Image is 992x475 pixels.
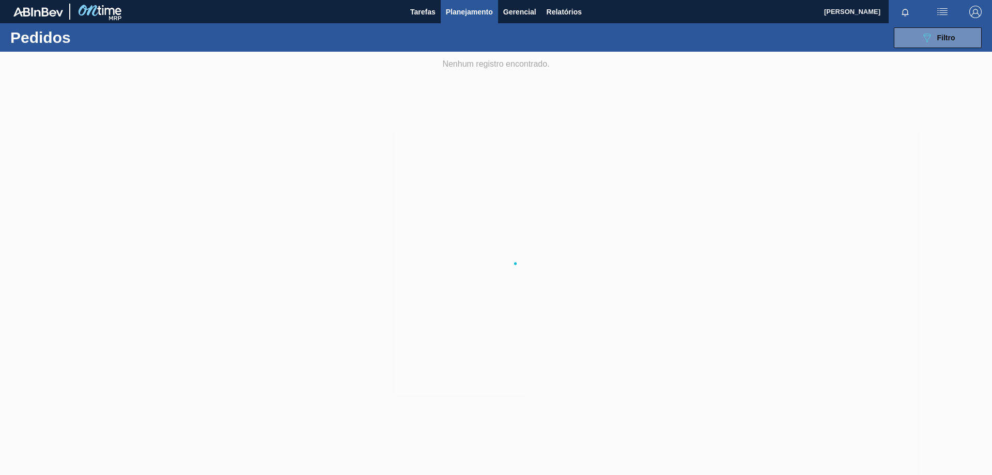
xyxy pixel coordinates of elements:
img: TNhmsLtSVTkK8tSr43FrP2fwEKptu5GPRR3wAAAABJRU5ErkJggg== [13,7,63,17]
span: Tarefas [410,6,436,18]
span: Filtro [937,34,955,42]
img: userActions [936,6,949,18]
span: Planejamento [446,6,493,18]
img: Logout [969,6,982,18]
span: Relatórios [547,6,582,18]
button: Notificações [889,5,922,19]
h1: Pedidos [10,32,165,43]
span: Gerencial [503,6,536,18]
button: Filtro [894,27,982,48]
